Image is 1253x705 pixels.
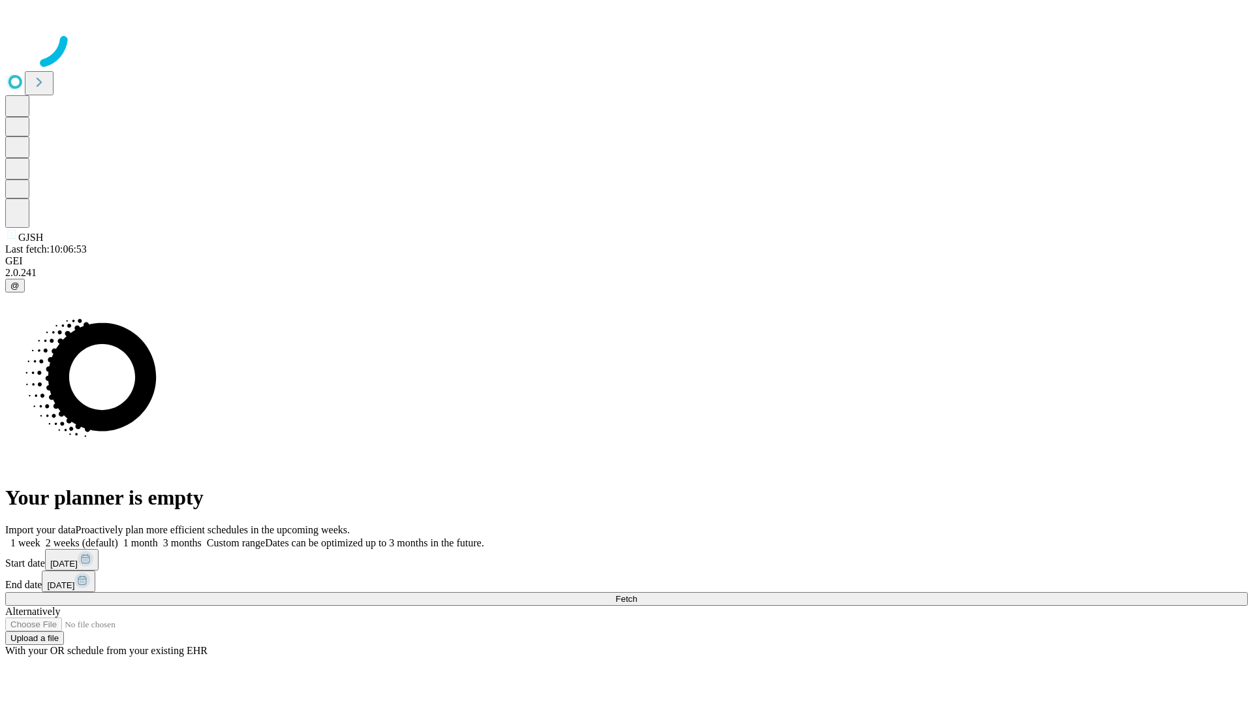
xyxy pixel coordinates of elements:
[5,606,60,617] span: Alternatively
[5,243,87,255] span: Last fetch: 10:06:53
[10,281,20,290] span: @
[5,486,1248,510] h1: Your planner is empty
[76,524,350,535] span: Proactively plan more efficient schedules in the upcoming weeks.
[163,537,202,548] span: 3 months
[50,559,78,569] span: [DATE]
[10,537,40,548] span: 1 week
[615,594,637,604] span: Fetch
[5,592,1248,606] button: Fetch
[5,255,1248,267] div: GEI
[5,549,1248,571] div: Start date
[42,571,95,592] button: [DATE]
[265,537,484,548] span: Dates can be optimized up to 3 months in the future.
[207,537,265,548] span: Custom range
[46,537,118,548] span: 2 weeks (default)
[18,232,43,243] span: GJSH
[5,524,76,535] span: Import your data
[45,549,99,571] button: [DATE]
[5,571,1248,592] div: End date
[5,645,208,656] span: With your OR schedule from your existing EHR
[5,279,25,292] button: @
[5,631,64,645] button: Upload a file
[5,267,1248,279] div: 2.0.241
[123,537,158,548] span: 1 month
[47,580,74,590] span: [DATE]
